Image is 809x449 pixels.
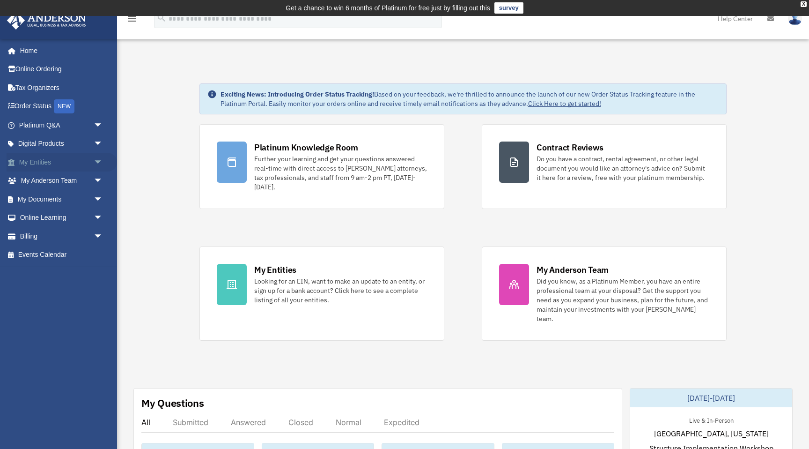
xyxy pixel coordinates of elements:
[682,415,741,425] div: Live & In-Person
[537,154,709,182] div: Do you have a contract, rental agreement, or other legal document you would like an attorney's ad...
[7,227,117,246] a: Billingarrow_drop_down
[7,60,117,79] a: Online Ordering
[7,246,117,264] a: Events Calendar
[94,135,112,154] span: arrow_drop_down
[7,97,117,116] a: Order StatusNEW
[254,142,358,153] div: Platinum Knowledge Room
[221,90,719,108] div: Based on your feedback, we're thrilled to announce the launch of our new Order Status Tracking fe...
[801,1,807,7] div: close
[254,154,427,192] div: Further your learning and get your questions answered real-time with direct access to [PERSON_NAM...
[254,264,296,276] div: My Entities
[537,142,603,153] div: Contract Reviews
[7,209,117,227] a: Online Learningarrow_drop_down
[231,418,266,427] div: Answered
[7,135,117,153] a: Digital Productsarrow_drop_down
[141,396,204,410] div: My Questions
[288,418,313,427] div: Closed
[199,124,444,209] a: Platinum Knowledge Room Further your learning and get your questions answered real-time with dire...
[384,418,419,427] div: Expedited
[482,247,727,341] a: My Anderson Team Did you know, as a Platinum Member, you have an entire professional team at your...
[173,418,208,427] div: Submitted
[94,153,112,172] span: arrow_drop_down
[7,116,117,135] a: Platinum Q&Aarrow_drop_down
[7,78,117,97] a: Tax Organizers
[537,264,609,276] div: My Anderson Team
[286,2,490,14] div: Get a chance to win 6 months of Platinum for free just by filling out this
[494,2,523,14] a: survey
[482,124,727,209] a: Contract Reviews Do you have a contract, rental agreement, or other legal document you would like...
[141,418,150,427] div: All
[126,13,138,24] i: menu
[199,247,444,341] a: My Entities Looking for an EIN, want to make an update to an entity, or sign up for a bank accoun...
[221,90,374,98] strong: Exciting News: Introducing Order Status Tracking!
[336,418,361,427] div: Normal
[630,389,792,407] div: [DATE]-[DATE]
[254,277,427,305] div: Looking for an EIN, want to make an update to an entity, or sign up for a bank account? Click her...
[528,99,601,108] a: Click Here to get started!
[537,277,709,323] div: Did you know, as a Platinum Member, you have an entire professional team at your disposal? Get th...
[788,12,802,25] img: User Pic
[7,190,117,209] a: My Documentsarrow_drop_down
[94,227,112,246] span: arrow_drop_down
[7,172,117,190] a: My Anderson Teamarrow_drop_down
[94,209,112,228] span: arrow_drop_down
[94,190,112,209] span: arrow_drop_down
[654,428,769,439] span: [GEOGRAPHIC_DATA], [US_STATE]
[4,11,89,30] img: Anderson Advisors Platinum Portal
[156,13,167,23] i: search
[54,99,74,113] div: NEW
[126,16,138,24] a: menu
[7,153,117,172] a: My Entitiesarrow_drop_down
[94,172,112,191] span: arrow_drop_down
[94,116,112,135] span: arrow_drop_down
[7,41,112,60] a: Home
